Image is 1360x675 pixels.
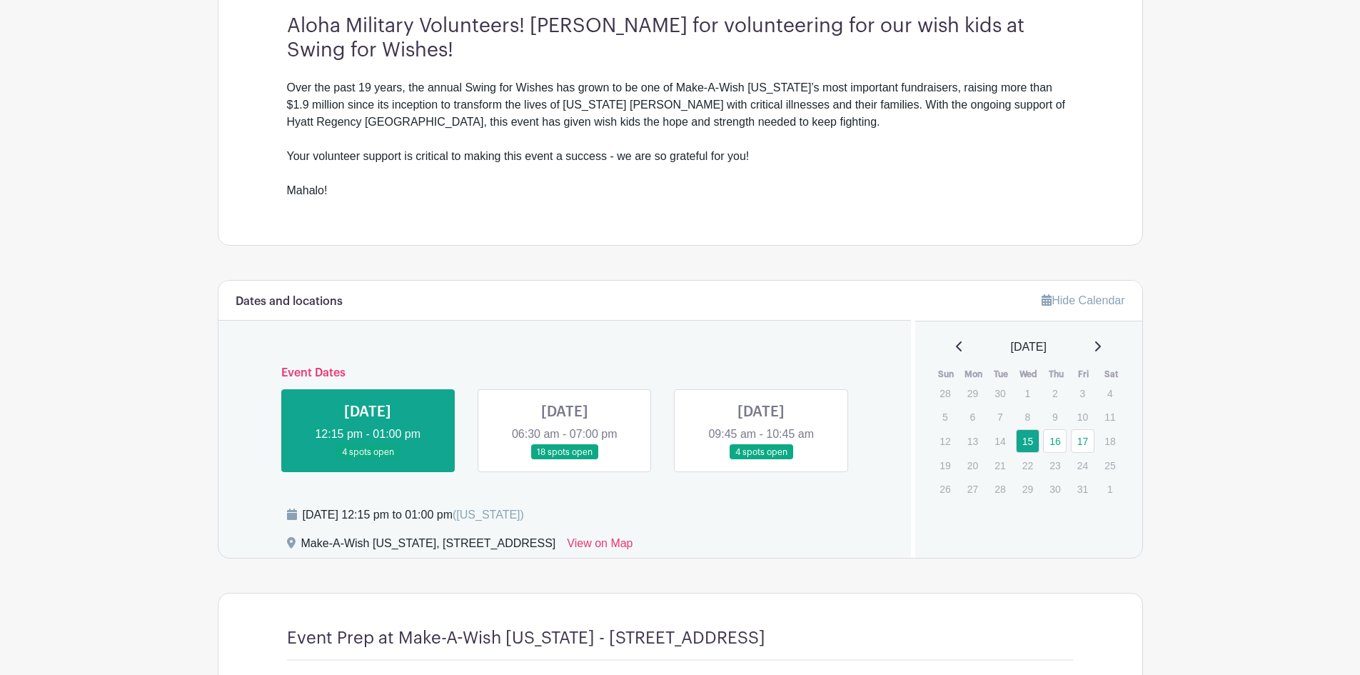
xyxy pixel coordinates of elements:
[933,478,957,500] p: 26
[1071,429,1094,453] a: 17
[961,430,984,452] p: 13
[933,406,957,428] p: 5
[303,506,524,524] div: [DATE] 12:15 pm to 01:00 pm
[1071,382,1094,404] p: 3
[1011,339,1047,356] span: [DATE]
[1071,454,1094,476] p: 24
[960,367,988,381] th: Mon
[988,454,1012,476] p: 21
[1016,429,1039,453] a: 15
[961,406,984,428] p: 6
[287,628,765,649] h4: Event Prep at Make-A-Wish [US_STATE] - [STREET_ADDRESS]
[933,454,957,476] p: 19
[1098,454,1122,476] p: 25
[988,430,1012,452] p: 14
[988,382,1012,404] p: 30
[1015,367,1043,381] th: Wed
[270,366,860,380] h6: Event Dates
[961,478,984,500] p: 27
[1071,406,1094,428] p: 10
[287,79,1074,199] div: Over the past 19 years, the annual Swing for Wishes has grown to be one of Make-A-Wish [US_STATE]...
[1071,478,1094,500] p: 31
[933,430,957,452] p: 12
[1043,454,1067,476] p: 23
[1043,478,1067,500] p: 30
[1070,367,1098,381] th: Fri
[1043,382,1067,404] p: 2
[301,535,556,558] div: Make-A-Wish [US_STATE], [STREET_ADDRESS]
[1098,382,1122,404] p: 4
[567,535,633,558] a: View on Map
[453,509,524,521] span: ([US_STATE])
[933,382,957,404] p: 28
[1043,429,1067,453] a: 16
[1043,406,1067,428] p: 9
[1042,294,1124,306] a: Hide Calendar
[236,295,343,309] h6: Dates and locations
[1016,454,1039,476] p: 22
[1098,430,1122,452] p: 18
[961,454,984,476] p: 20
[988,406,1012,428] p: 7
[1042,367,1070,381] th: Thu
[1016,406,1039,428] p: 8
[988,478,1012,500] p: 28
[1016,478,1039,500] p: 29
[961,382,984,404] p: 29
[1098,406,1122,428] p: 11
[1098,478,1122,500] p: 1
[932,367,960,381] th: Sun
[987,367,1015,381] th: Tue
[287,14,1074,62] h3: Aloha Military Volunteers! [PERSON_NAME] for volunteering for our wish kids at Swing for Wishes!
[1016,382,1039,404] p: 1
[1097,367,1125,381] th: Sat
